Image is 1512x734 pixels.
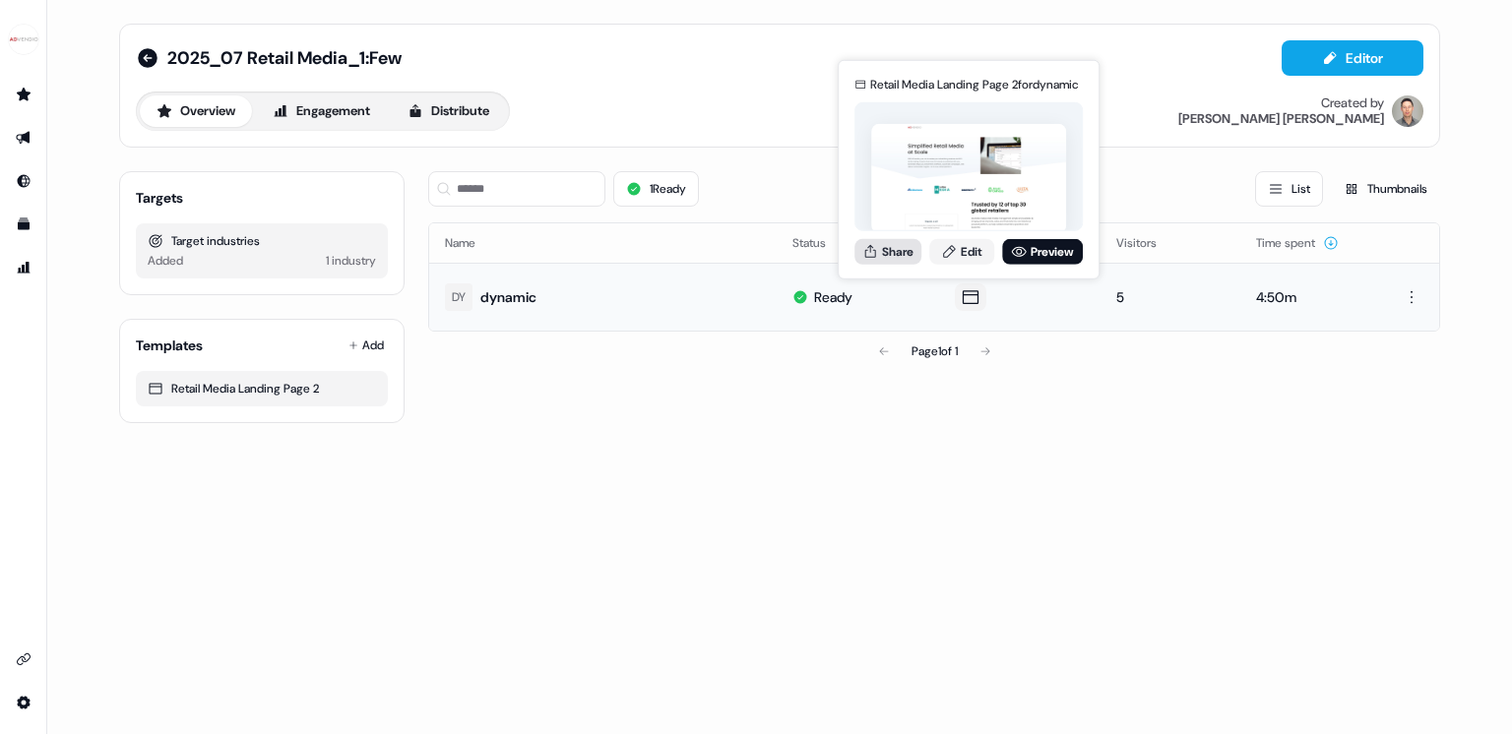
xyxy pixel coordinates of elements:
[8,165,39,197] a: Go to Inbound
[8,122,39,153] a: Go to outbound experience
[1256,287,1358,307] div: 4:50m
[792,225,850,261] button: Status
[1282,50,1423,71] a: Editor
[814,287,852,307] div: Ready
[148,379,376,398] div: Retail Media Landing Page 2
[480,287,536,307] div: dynamic
[345,332,388,359] button: Add
[136,188,183,208] div: Targets
[1116,287,1224,307] div: 5
[613,171,699,207] button: 1Ready
[8,209,39,240] a: Go to templates
[1282,40,1423,76] button: Editor
[1321,95,1384,111] div: Created by
[8,687,39,718] a: Go to integrations
[8,79,39,110] a: Go to prospects
[1002,238,1083,264] a: Preview
[1392,95,1423,127] img: Robert
[854,238,921,264] button: Share
[8,643,39,675] a: Go to integrations
[1256,225,1339,261] button: Time spent
[167,46,402,70] span: 2025_07 Retail Media_1:Few
[912,341,958,361] div: Page 1 of 1
[452,287,466,307] div: DY
[148,231,376,251] div: Target industries
[1116,225,1180,261] button: Visitors
[391,95,506,127] button: Distribute
[929,238,994,264] a: Edit
[256,95,387,127] button: Engagement
[148,251,183,271] div: Added
[1255,171,1323,207] button: List
[870,75,1079,94] div: Retail Media Landing Page 2 for dynamic
[871,123,1066,232] img: asset preview
[1178,111,1384,127] div: [PERSON_NAME] [PERSON_NAME]
[8,252,39,283] a: Go to attribution
[140,95,252,127] button: Overview
[136,336,203,355] div: Templates
[445,225,499,261] button: Name
[1331,171,1440,207] button: Thumbnails
[326,251,376,271] div: 1 industry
